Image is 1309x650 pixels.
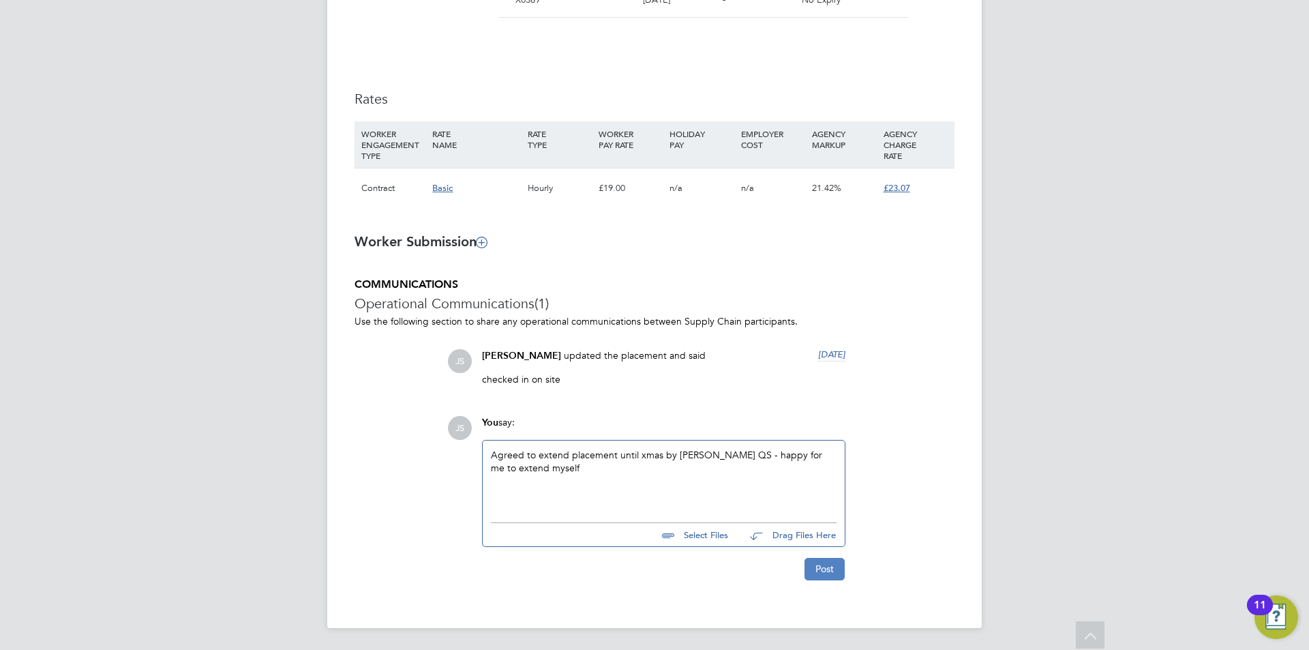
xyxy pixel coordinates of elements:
[482,417,498,428] span: You
[358,121,429,168] div: WORKER ENGAGEMENT TYPE
[1254,595,1298,639] button: Open Resource Center, 11 new notifications
[669,182,682,194] span: n/a
[524,168,595,208] div: Hourly
[432,182,453,194] span: Basic
[448,416,472,440] span: JS
[355,315,954,327] p: Use the following section to share any operational communications between Supply Chain participants.
[595,168,666,208] div: £19.00
[355,233,487,250] b: Worker Submission
[482,350,561,361] span: [PERSON_NAME]
[491,449,837,507] div: Agreed to extend placement until xmas by [PERSON_NAME] QS - happy for me to extend myself
[355,278,954,292] h5: COMMUNICATIONS
[482,373,845,385] p: checked in on site
[482,416,845,440] div: say:
[595,121,666,157] div: WORKER PAY RATE
[535,295,549,312] span: (1)
[666,121,737,157] div: HOLIDAY PAY
[355,295,954,312] h3: Operational Communications
[738,121,809,157] div: EMPLOYER COST
[818,349,845,360] span: [DATE]
[880,121,951,168] div: AGENCY CHARGE RATE
[429,121,524,157] div: RATE NAME
[448,349,472,373] span: JS
[358,168,429,208] div: Contract
[1254,605,1266,623] div: 11
[741,182,754,194] span: n/a
[524,121,595,157] div: RATE TYPE
[884,182,910,194] span: £23.07
[739,521,837,550] button: Drag Files Here
[564,349,706,361] span: updated the placement and said
[809,121,879,157] div: AGENCY MARKUP
[812,182,841,194] span: 21.42%
[804,558,845,580] button: Post
[355,90,954,108] h3: Rates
